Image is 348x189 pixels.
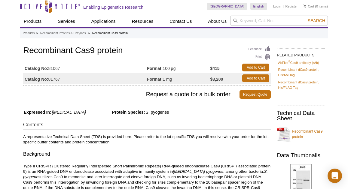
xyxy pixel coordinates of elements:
a: Add to Cart [242,64,269,71]
a: Recombinant dCas9 protein, His/FLAG Tag [278,79,324,90]
span: Search [308,18,325,23]
strong: $415 [210,66,219,71]
h2: Data Thumbnails [277,153,325,158]
h3: Background [23,151,271,159]
li: » [88,31,90,35]
a: Resources [128,16,157,27]
p: A representative Technical Data Sheet (TDS) is provided here. Please refer to the lot-specific TD... [23,134,271,145]
a: English [250,3,267,10]
i: [MEDICAL_DATA] pyogenes [173,169,223,174]
sup: ® [288,60,290,63]
i: [MEDICAL_DATA] [52,110,86,115]
li: (0 items) [304,3,328,10]
button: Search [306,18,327,23]
a: Recombinant Cas9 protein [277,125,325,143]
a: AbFlex®Cas9 antibody (rAb) [278,60,319,65]
h2: Enabling Epigenetics Research [83,4,143,10]
div: Open Intercom Messenger [328,169,342,183]
td: 81767 [23,73,147,84]
td: 1 mg [147,73,210,84]
span: S. pyogenes [145,110,169,115]
li: » [36,31,38,35]
a: Login [273,4,281,8]
a: About Us [205,16,230,27]
a: Applications [88,16,119,27]
a: Recombinant Proteins & Enzymes [40,31,86,36]
a: [GEOGRAPHIC_DATA] [207,3,247,10]
strong: $3,200 [210,76,223,82]
li: Recombinant Cas9 protein [92,31,128,35]
strong: Format: [147,66,163,71]
a: Products [23,31,35,36]
a: Feedback [249,46,271,52]
h2: RELATED PRODUCTS [277,48,325,59]
i: S. pyogenes [23,169,268,179]
a: Print [249,54,271,61]
td: 81067 [23,62,147,73]
strong: Format: [147,76,163,82]
h2: Technical Data Sheet [277,110,325,121]
a: Request Quote [240,90,271,99]
h3: Contents [23,121,271,130]
a: Cart [304,4,314,8]
td: 100 µg [147,62,210,73]
span: Protein Species: [87,110,145,115]
span: Expressed In: [23,110,51,115]
strong: Catalog No: [25,76,48,82]
a: Products [20,16,45,27]
a: Contact Us [166,16,195,27]
a: Recombinant dCas9 protein, His/AM Tag [278,67,324,78]
img: Your Cart [304,4,306,7]
span: Request a quote for a bulk order [23,90,240,99]
input: Keyword, Cat. No. [230,16,328,26]
a: Register [285,4,298,8]
strong: Catalog No: [25,66,48,71]
a: Services [54,16,79,27]
a: Add to Cart [242,74,269,82]
h1: Recombinant Cas9 protein [23,46,271,56]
